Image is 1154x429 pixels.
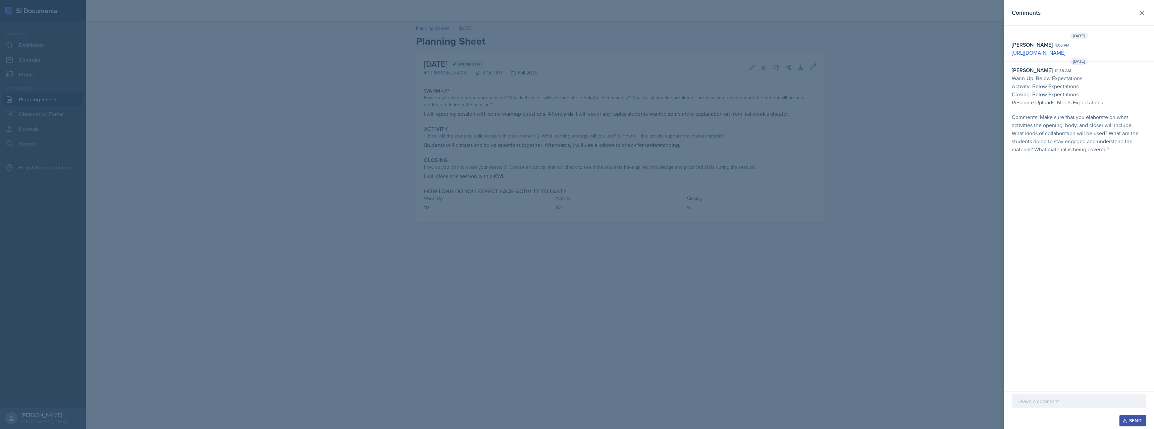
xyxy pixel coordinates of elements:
span: [DATE] [1070,33,1088,39]
button: Send [1119,415,1146,426]
span: [DATE] [1070,58,1088,65]
p: Resource Uploads: Meets Expectations [1012,98,1146,106]
p: Comments: Make sure that you elaborate on what activities the opening, body, and closer will incl... [1012,113,1146,153]
a: [URL][DOMAIN_NAME] [1012,49,1065,56]
p: Activity: Below Expectations [1012,82,1146,90]
h2: Comments [1012,8,1041,17]
div: [PERSON_NAME] [1012,66,1053,74]
div: 12:38 am [1055,68,1071,74]
div: 4:06 pm [1055,42,1069,48]
div: [PERSON_NAME] [1012,41,1053,49]
p: Closing: Below Expectations [1012,90,1146,98]
p: Warm-Up: Below Expectations [1012,74,1146,82]
div: Send [1124,418,1142,423]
